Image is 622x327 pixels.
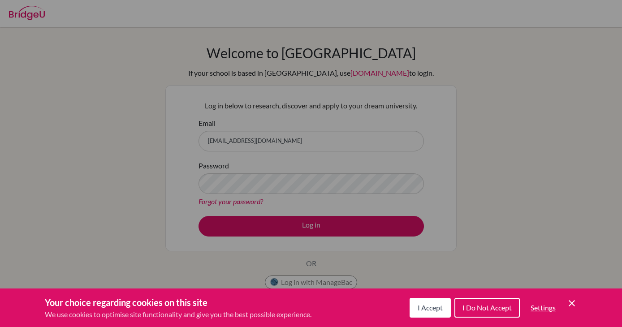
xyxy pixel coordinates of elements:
button: I Accept [410,298,451,318]
button: I Do Not Accept [454,298,520,318]
span: Settings [531,303,556,312]
button: Save and close [566,298,577,309]
span: I Accept [418,303,443,312]
span: I Do Not Accept [462,303,512,312]
p: We use cookies to optimise site functionality and give you the best possible experience. [45,309,311,320]
h3: Your choice regarding cookies on this site [45,296,311,309]
button: Settings [523,299,563,317]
